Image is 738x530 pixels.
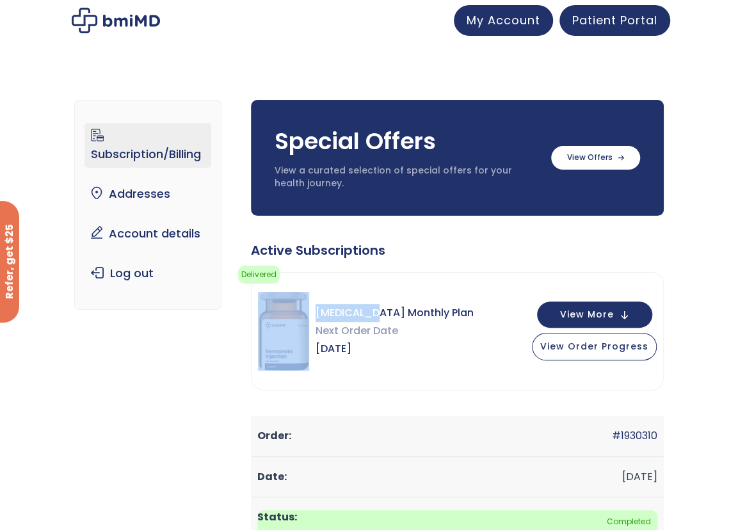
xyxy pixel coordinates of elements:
a: Addresses [84,181,211,207]
button: View Order Progress [532,333,657,360]
span: My Account [467,12,540,28]
span: [DATE] [316,340,474,358]
h3: Special Offers [275,125,538,157]
nav: Account pages [74,100,221,310]
button: View More [537,301,652,328]
span: View Order Progress [540,340,648,353]
span: Delivered [238,266,280,284]
a: My Account [454,5,553,36]
a: Patient Portal [559,5,670,36]
div: Active Subscriptions [251,241,664,259]
span: View More [560,310,614,319]
a: Account details [84,220,211,247]
img: Sermorelin Monthly Plan [258,292,309,371]
time: [DATE] [622,469,657,484]
span: [MEDICAL_DATA] Monthly Plan [316,304,474,322]
a: Log out [84,260,211,287]
a: Subscription/Billing [84,123,211,168]
span: Next Order Date [316,322,474,340]
a: #1930310 [612,428,657,443]
span: Patient Portal [572,12,657,28]
p: View a curated selection of special offers for your health journey. [275,165,538,189]
img: My account [72,8,160,33]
